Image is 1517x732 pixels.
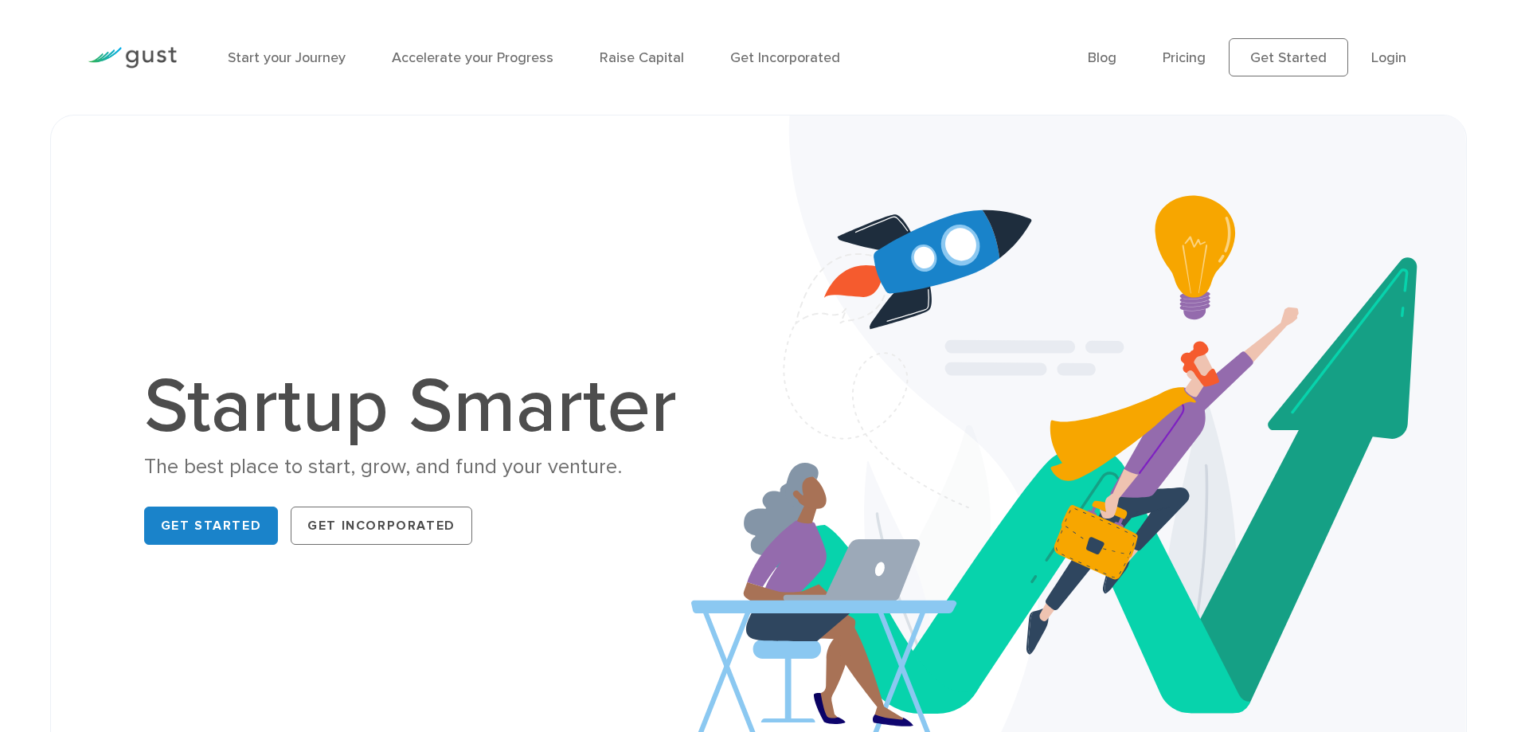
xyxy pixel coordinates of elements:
[144,369,694,445] h1: Startup Smarter
[1371,49,1406,66] a: Login
[144,453,694,481] div: The best place to start, grow, and fund your venture.
[392,49,553,66] a: Accelerate your Progress
[600,49,684,66] a: Raise Capital
[1163,49,1206,66] a: Pricing
[144,507,279,545] a: Get Started
[88,47,177,69] img: Gust Logo
[730,49,840,66] a: Get Incorporated
[291,507,472,545] a: Get Incorporated
[1088,49,1116,66] a: Blog
[1229,38,1348,76] a: Get Started
[228,49,346,66] a: Start your Journey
